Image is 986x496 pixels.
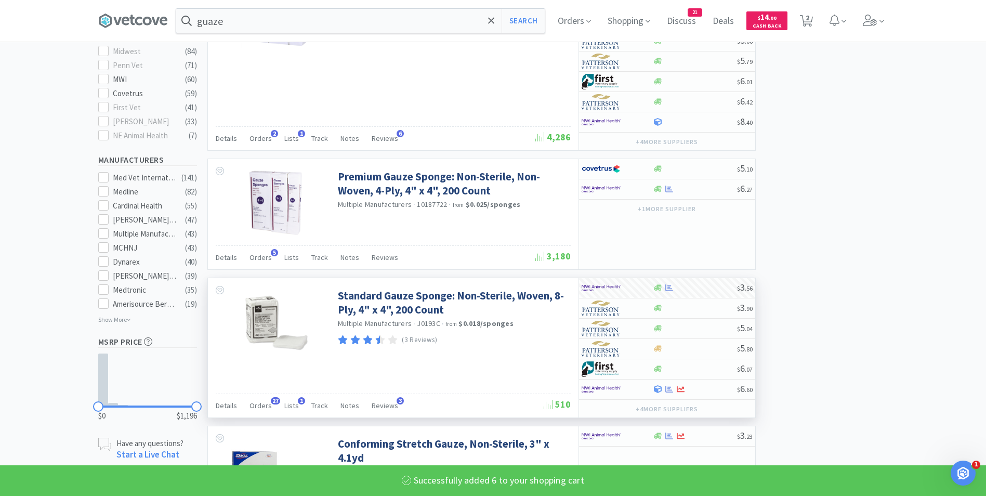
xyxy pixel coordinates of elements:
[113,214,177,226] div: [PERSON_NAME] Labs
[582,341,621,357] img: f5e969b455434c6296c6d81ef179fa71_3.png
[745,325,753,333] span: . 04
[582,280,621,296] img: f6b2451649754179b5b4e0c70c3f7cb0_2.png
[737,429,753,441] span: 3
[453,201,464,208] span: from
[582,321,621,336] img: f5e969b455434c6296c6d81ef179fa71_3.png
[185,298,197,310] div: ( 19 )
[311,253,328,262] span: Track
[582,114,621,130] img: f6b2451649754179b5b4e0c70c3f7cb0_2.png
[745,165,753,173] span: . 10
[737,182,753,194] span: 6
[663,17,700,26] a: Discuss21
[98,410,106,422] span: $0
[737,98,740,106] span: $
[284,134,299,143] span: Lists
[338,200,412,209] a: Multiple Manufacturers
[413,319,415,329] span: ·
[445,320,457,328] span: from
[185,200,197,212] div: ( 55 )
[397,397,404,404] span: 3
[737,322,753,334] span: 5
[113,298,177,310] div: Amerisource Bergen
[216,401,237,410] span: Details
[177,410,197,422] span: $1,196
[737,302,753,314] span: 3
[582,161,621,177] img: 77fca1acd8b6420a9015268ca798ef17_1.png
[745,58,753,66] span: . 79
[737,119,740,126] span: $
[372,253,398,262] span: Reviews
[185,242,197,254] div: ( 43 )
[176,9,545,33] input: Search by item, sku, manufacturer, ingredient, size...
[582,301,621,316] img: f5e969b455434c6296c6d81ef179fa71_3.png
[113,45,177,58] div: Midwest
[745,186,753,193] span: . 27
[185,59,197,72] div: ( 71 )
[737,386,740,394] span: $
[745,386,753,394] span: . 60
[737,305,740,312] span: $
[745,119,753,126] span: . 40
[249,134,272,143] span: Orders
[185,73,197,86] div: ( 60 )
[113,73,177,86] div: MWI
[737,342,753,354] span: 5
[796,18,817,27] a: 2
[737,78,740,86] span: $
[442,319,444,329] span: ·
[582,54,621,69] img: f5e969b455434c6296c6d81ef179fa71_3.png
[372,401,398,410] span: Reviews
[113,284,177,296] div: Medtronic
[633,202,701,216] button: +1more supplier
[582,382,621,397] img: f6b2451649754179b5b4e0c70c3f7cb0_2.png
[113,270,177,282] div: [PERSON_NAME] Laboratories Direct
[113,87,177,100] div: Covetrus
[242,289,309,356] img: fffd3cc068c2469891c932629ff8e11a_216945.png
[249,253,272,262] span: Orders
[113,59,177,72] div: Penn Vet
[113,129,177,142] div: NE Animal Health
[98,336,197,348] h5: MSRP Price
[185,228,197,240] div: ( 43 )
[185,284,197,296] div: ( 35 )
[113,186,177,198] div: Medline
[737,75,753,87] span: 6
[737,186,740,193] span: $
[113,242,177,254] div: MCHNJ
[737,281,753,293] span: 3
[535,131,571,143] span: 4,286
[185,115,197,128] div: ( 33 )
[181,172,197,184] div: ( 141 )
[246,169,305,237] img: e6f269672cb14c2babdbd97501ad79c3_274498.png
[113,200,177,212] div: Cardinal Health
[582,74,621,89] img: 67d67680309e4a0bb49a5ff0391dcc42_6.png
[737,58,740,66] span: $
[737,115,753,127] span: 8
[737,55,753,67] span: 5
[185,186,197,198] div: ( 82 )
[338,319,412,328] a: Multiple Manufacturers
[271,397,280,404] span: 27
[185,256,197,268] div: ( 40 )
[769,15,777,21] span: . 00
[298,130,305,137] span: 1
[397,130,404,137] span: 6
[745,284,753,292] span: . 56
[189,129,197,142] div: ( 7 )
[746,7,787,35] a: $14.00Cash Back
[271,130,278,137] span: 2
[582,428,621,444] img: f6b2451649754179b5b4e0c70c3f7cb0_2.png
[338,289,568,317] a: Standard Gauze Sponge: Non-Sterile, Woven, 8-Ply, 4" x 4", 200 Count
[402,335,437,346] p: (3 Reviews)
[116,438,183,449] p: Have any questions?
[737,162,753,174] span: 5
[737,433,740,440] span: $
[338,437,568,465] a: Conforming Stretch Gauze, Non-Sterile, 3" x 4.1yd
[449,200,451,209] span: ·
[249,401,272,410] span: Orders
[753,23,781,30] span: Cash Back
[340,401,359,410] span: Notes
[737,284,740,292] span: $
[745,78,753,86] span: . 01
[708,17,738,26] a: Deals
